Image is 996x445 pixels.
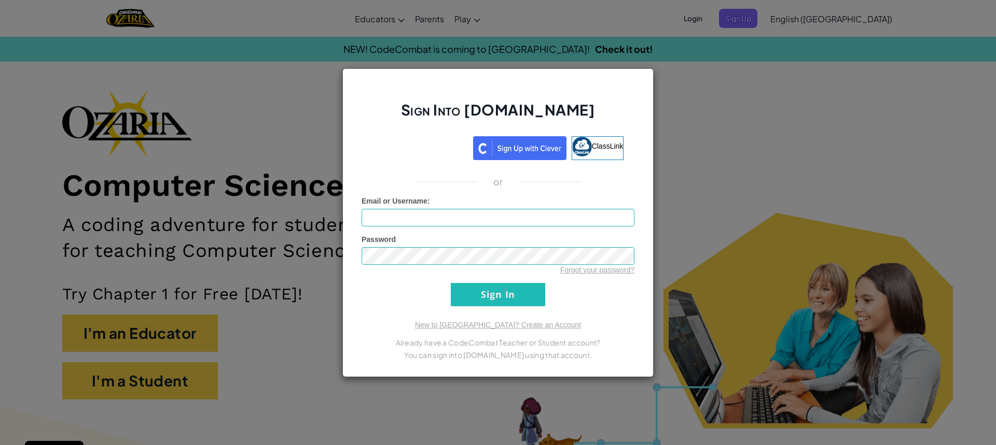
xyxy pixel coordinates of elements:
[592,141,624,150] span: ClassLink
[572,137,592,156] img: classlink-logo-small.png
[362,349,634,361] p: You can sign into [DOMAIN_NAME] using that account.
[560,266,634,274] a: Forgot your password?
[415,321,581,329] a: New to [GEOGRAPHIC_DATA]? Create an Account
[367,135,473,158] iframe: Sign in with Google Button
[362,196,430,206] label: :
[493,176,503,188] p: or
[362,336,634,349] p: Already have a CodeCombat Teacher or Student account?
[362,235,396,243] span: Password
[473,136,566,160] img: clever_sso_button@2x.png
[451,283,545,306] input: Sign In
[362,197,427,205] span: Email or Username
[362,100,634,130] h2: Sign Into [DOMAIN_NAME]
